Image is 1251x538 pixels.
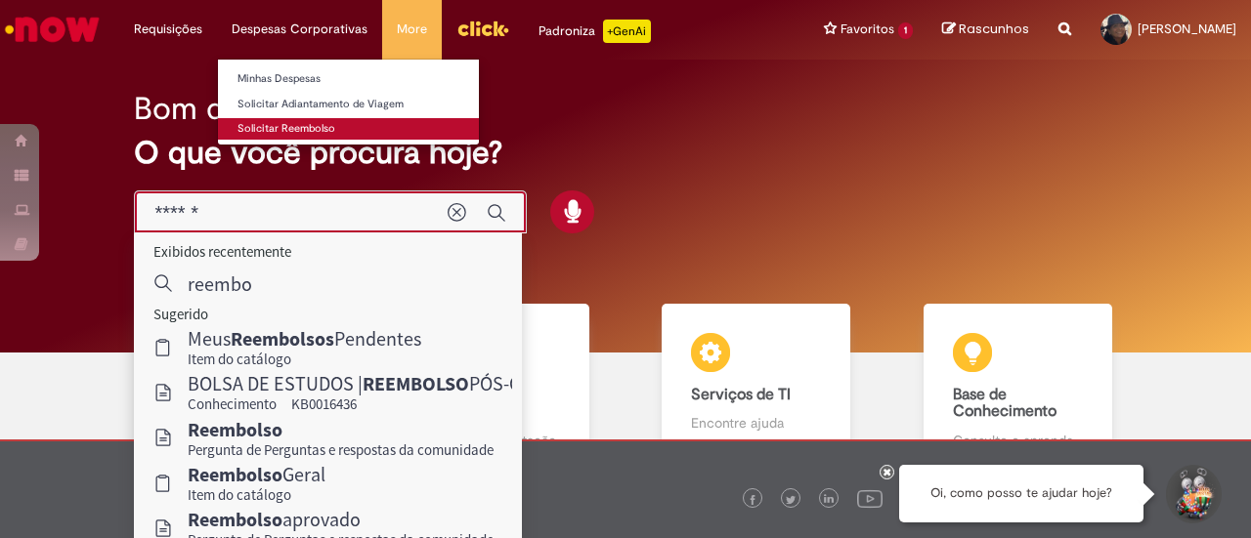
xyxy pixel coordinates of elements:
p: +GenAi [603,20,651,43]
a: Rascunhos [942,21,1029,39]
b: Base de Conhecimento [953,385,1057,422]
b: Serviços de TI [691,385,791,404]
p: Encontre ajuda [691,413,821,433]
h2: O que você procura hoje? [134,136,1116,170]
a: Minhas Despesas [218,68,479,90]
a: Solicitar Adiantamento de Viagem [218,94,479,115]
a: Solicitar Reembolso [218,118,479,140]
div: Oi, como posso te ajudar hoje? [899,465,1143,522]
img: ServiceNow [2,10,103,49]
span: [PERSON_NAME] [1138,21,1236,37]
p: Consulte e aprenda [953,431,1083,450]
img: logo_footer_facebook.png [748,495,757,505]
ul: Despesas Corporativas [217,59,480,145]
span: Favoritos [841,20,894,39]
img: logo_footer_twitter.png [786,495,796,505]
span: Requisições [134,20,202,39]
span: 1 [898,22,913,39]
span: More [397,20,427,39]
a: Tirar dúvidas Tirar dúvidas com Lupi Assist e Gen Ai [103,304,365,473]
span: Rascunhos [959,20,1029,38]
img: logo_footer_linkedin.png [824,494,834,506]
img: click_logo_yellow_360x200.png [456,14,509,43]
h2: Bom dia, Maria [134,92,343,126]
a: Base de Conhecimento Consulte e aprenda [887,304,1149,473]
div: Padroniza [539,20,651,43]
img: logo_footer_youtube.png [857,485,883,511]
button: Iniciar Conversa de Suporte [1163,465,1222,523]
span: Despesas Corporativas [232,20,367,39]
a: Serviços de TI Encontre ajuda [625,304,887,473]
